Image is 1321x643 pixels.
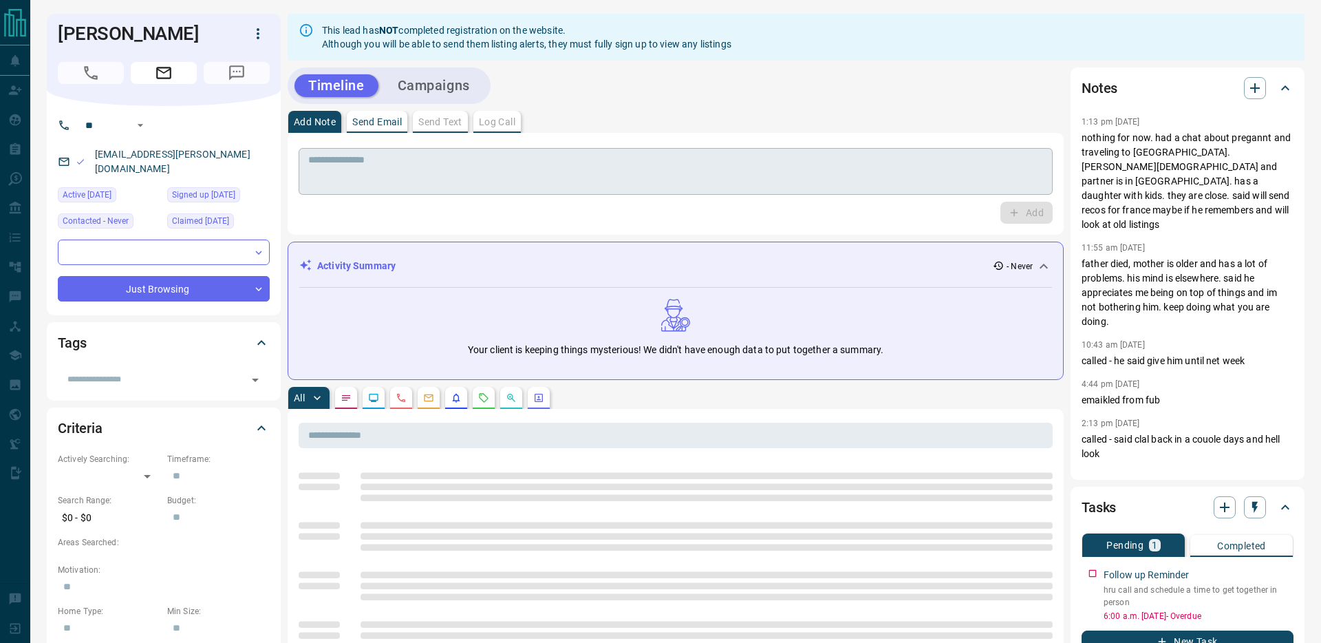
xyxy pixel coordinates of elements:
[172,214,229,228] span: Claimed [DATE]
[1082,432,1293,461] p: called - said clal back in a couole days and hell look
[58,605,160,618] p: Home Type:
[58,494,160,507] p: Search Range:
[58,62,124,84] span: No Number
[384,74,484,97] button: Campaigns
[368,392,379,403] svg: Lead Browsing Activity
[63,214,129,228] span: Contacted - Never
[1082,243,1145,253] p: 11:55 am [DATE]
[1082,354,1293,368] p: called - he said give him until net week
[58,187,160,207] div: Sun Dec 22 2024
[63,188,111,202] span: Active [DATE]
[1104,568,1189,582] p: Follow up Reminder
[58,276,270,302] div: Just Browsing
[58,412,270,445] div: Criteria
[317,259,396,273] p: Activity Summary
[451,392,462,403] svg: Listing Alerts
[1082,340,1145,350] p: 10:43 am [DATE]
[396,392,407,403] svg: Calls
[1082,77,1117,99] h2: Notes
[1106,540,1143,550] p: Pending
[1217,541,1266,551] p: Completed
[533,392,544,403] svg: Agent Actions
[294,393,305,403] p: All
[58,564,270,576] p: Motivation:
[478,392,489,403] svg: Requests
[468,343,883,357] p: Your client is keeping things mysterious! We didn't have enough data to put together a summary.
[131,62,197,84] span: Email
[1082,419,1140,428] p: 2:13 pm [DATE]
[1104,610,1293,622] p: 6:00 a.m. [DATE] - Overdue
[1082,131,1293,232] p: nothing for now. had a chat about pregannt and traveling to [GEOGRAPHIC_DATA]. [PERSON_NAME][DEMO...
[423,392,434,403] svg: Emails
[58,453,160,465] p: Actively Searching:
[1007,260,1033,273] p: - Never
[1082,379,1140,389] p: 4:44 pm [DATE]
[1082,72,1293,105] div: Notes
[95,149,250,174] a: [EMAIL_ADDRESS][PERSON_NAME][DOMAIN_NAME]
[58,536,270,549] p: Areas Searched:
[246,370,265,390] button: Open
[299,253,1052,279] div: Activity Summary- Never
[167,213,270,233] div: Sun Dec 22 2024
[1082,496,1116,518] h2: Tasks
[1104,584,1293,609] p: hru call and schedule a time to get together in person
[132,117,149,134] button: Open
[1082,393,1293,408] p: emaikled from fub
[1082,491,1293,524] div: Tasks
[294,74,378,97] button: Timeline
[506,392,517,403] svg: Opportunities
[204,62,270,84] span: No Number
[167,494,270,507] p: Budget:
[58,417,103,439] h2: Criteria
[58,332,86,354] h2: Tags
[58,326,270,359] div: Tags
[1082,257,1293,329] p: father died, mother is older and has a lot of problems. his mind is elsewhere. said he appreciate...
[167,187,270,207] div: Sun Dec 22 2024
[294,117,336,127] p: Add Note
[322,18,731,56] div: This lead has completed registration on the website. Although you will be able to send them listi...
[167,605,270,618] p: Min Size:
[58,23,226,45] h1: [PERSON_NAME]
[379,25,398,36] strong: NOT
[58,507,160,529] p: $0 - $0
[352,117,402,127] p: Send Email
[1152,540,1157,550] p: 1
[1082,117,1140,127] p: 1:13 pm [DATE]
[341,392,352,403] svg: Notes
[172,188,235,202] span: Signed up [DATE]
[76,157,85,167] svg: Email Valid
[167,453,270,465] p: Timeframe:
